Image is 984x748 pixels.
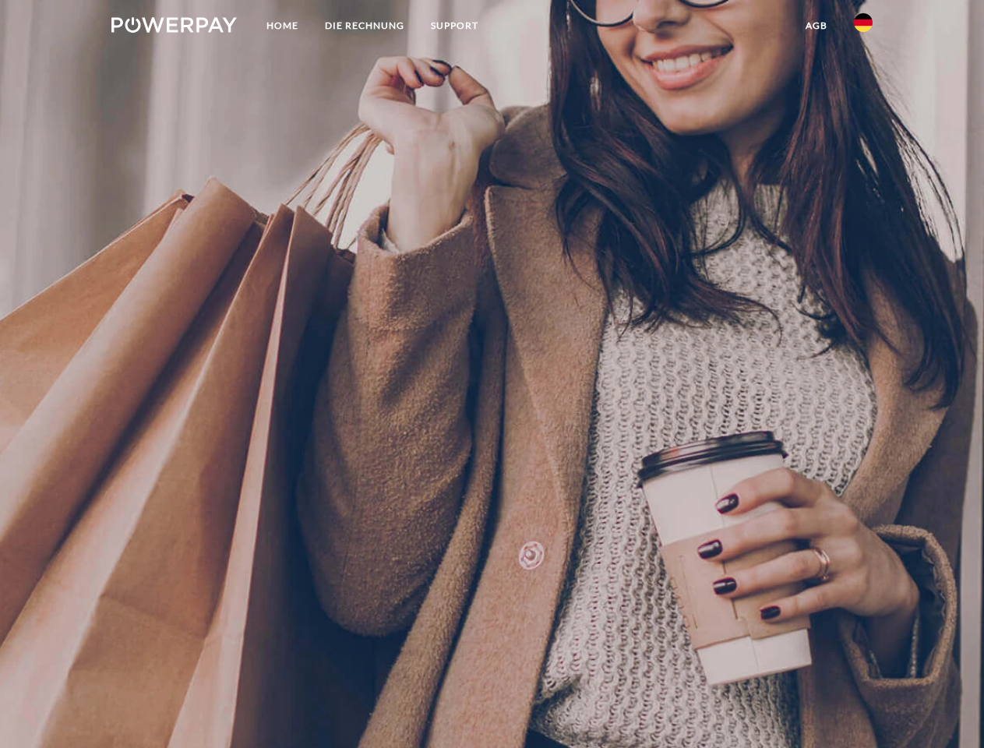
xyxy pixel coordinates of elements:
[111,17,237,33] img: logo-powerpay-white.svg
[253,12,312,40] a: Home
[792,12,841,40] a: agb
[854,13,873,32] img: de
[418,12,492,40] a: SUPPORT
[312,12,418,40] a: DIE RECHNUNG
